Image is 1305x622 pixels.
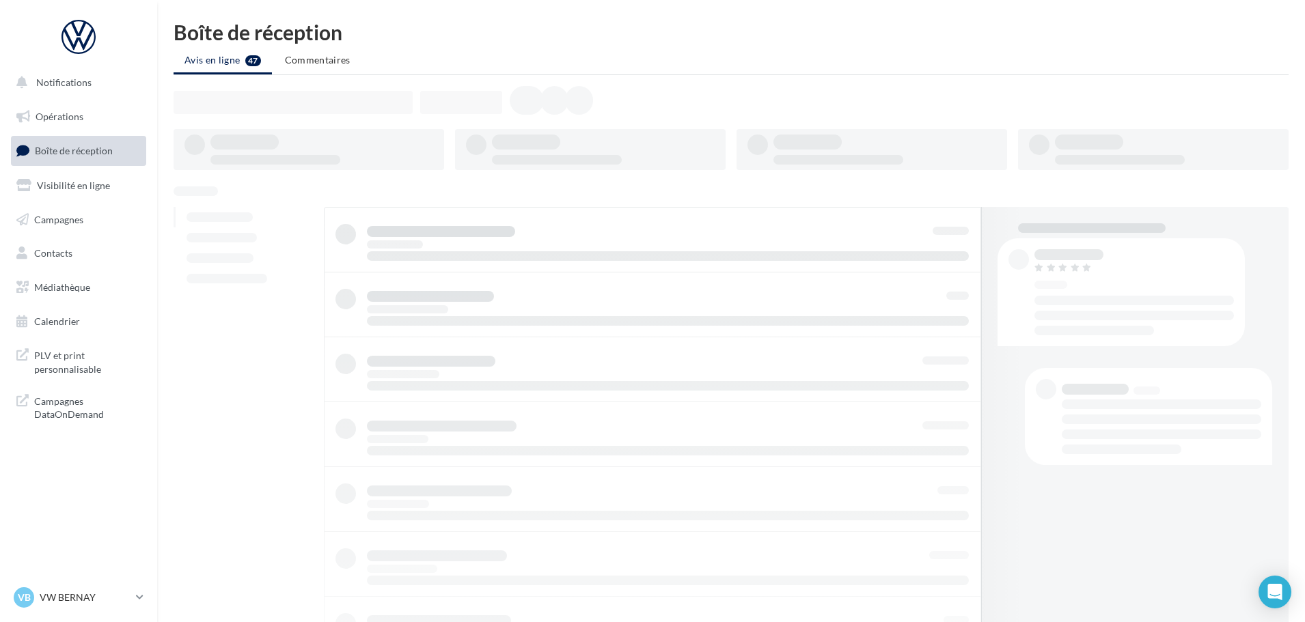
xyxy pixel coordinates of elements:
[34,346,141,376] span: PLV et print personnalisable
[34,315,80,327] span: Calendrier
[8,102,149,131] a: Opérations
[34,281,90,293] span: Médiathèque
[18,591,31,604] span: VB
[8,307,149,336] a: Calendrier
[37,180,110,191] span: Visibilité en ligne
[8,239,149,268] a: Contacts
[174,22,1289,42] div: Boîte de réception
[36,111,83,122] span: Opérations
[8,341,149,381] a: PLV et print personnalisable
[8,386,149,427] a: Campagnes DataOnDemand
[34,247,72,259] span: Contacts
[8,273,149,302] a: Médiathèque
[8,171,149,200] a: Visibilité en ligne
[34,213,83,225] span: Campagnes
[8,136,149,165] a: Boîte de réception
[35,145,113,156] span: Boîte de réception
[1259,576,1291,608] div: Open Intercom Messenger
[8,206,149,234] a: Campagnes
[40,591,130,604] p: VW BERNAY
[34,392,141,421] span: Campagnes DataOnDemand
[11,584,146,610] a: VB VW BERNAY
[8,68,143,97] button: Notifications
[285,54,351,66] span: Commentaires
[36,76,92,88] span: Notifications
